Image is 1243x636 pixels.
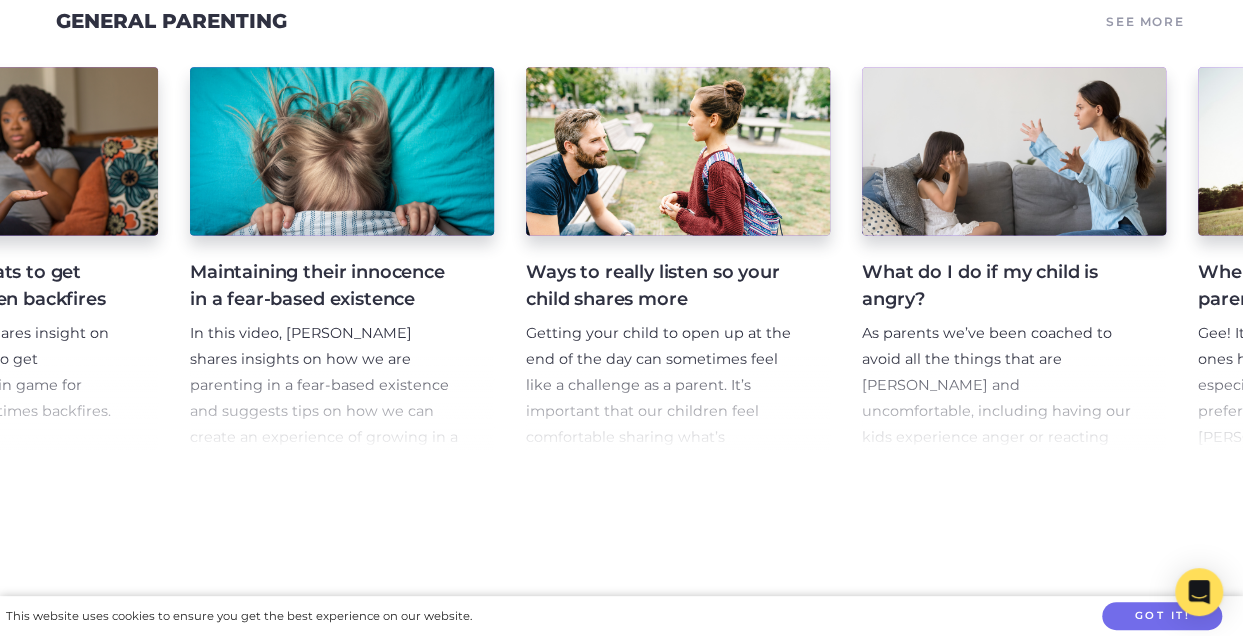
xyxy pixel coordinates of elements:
[1103,7,1187,35] a: See More
[1175,568,1223,616] div: Open Intercom Messenger
[190,259,462,313] h4: Maintaining their innocence in a fear-based existence
[526,259,798,313] h4: Ways to really listen so your child shares more
[1102,602,1222,631] button: Got it!
[862,67,1166,451] a: What do I do if my child is angry? As parents we’ve been coached to avoid all the things that are...
[526,67,830,451] a: Ways to really listen so your child shares more Getting your child to open up at the end of the d...
[190,321,462,477] p: In this video, [PERSON_NAME] shares insights on how we are parenting in a fear-based existence an...
[862,321,1134,580] p: As parents we’ve been coached to avoid all the things that are [PERSON_NAME] and uncomfortable, i...
[526,321,798,554] p: Getting your child to open up at the end of the day can sometimes feel like a challenge as a pare...
[862,259,1134,313] h4: What do I do if my child is angry?
[56,9,287,33] a: General Parenting
[6,606,472,627] div: This website uses cookies to ensure you get the best experience on our website.
[190,67,494,451] a: Maintaining their innocence in a fear-based existence In this video, [PERSON_NAME] shares insight...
